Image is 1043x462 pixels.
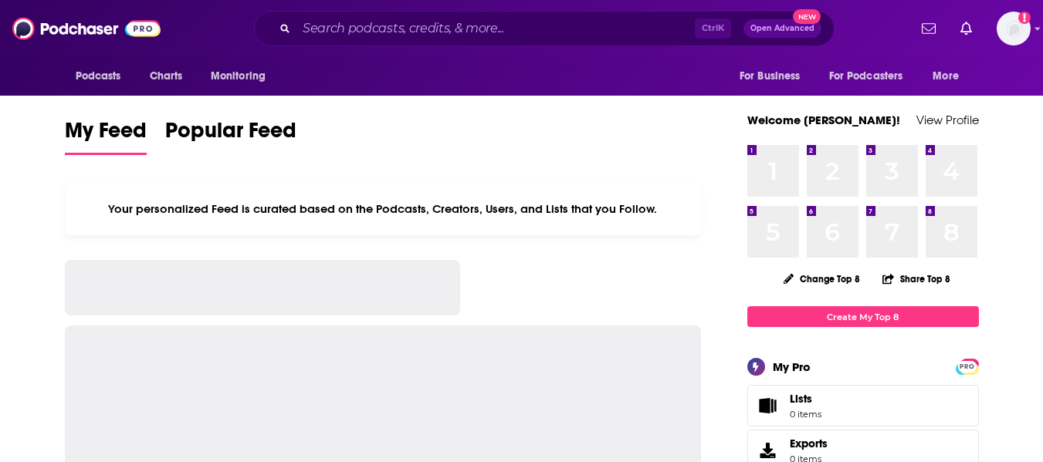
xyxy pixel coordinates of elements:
[165,117,296,153] span: Popular Feed
[12,14,161,43] img: Podchaser - Follow, Share and Rate Podcasts
[200,62,286,91] button: open menu
[296,16,695,41] input: Search podcasts, credits, & more...
[65,183,702,235] div: Your personalized Feed is curated based on the Podcasts, Creators, Users, and Lists that you Follow.
[740,66,801,87] span: For Business
[954,15,978,42] a: Show notifications dropdown
[958,360,977,372] a: PRO
[747,306,979,327] a: Create My Top 8
[790,409,821,420] span: 0 items
[65,117,147,155] a: My Feed
[65,117,147,153] span: My Feed
[882,264,951,294] button: Share Top 8
[774,269,870,288] button: Change Top 8
[1018,12,1031,24] svg: Add a profile image
[165,117,296,155] a: Popular Feed
[790,392,812,406] span: Lists
[819,62,926,91] button: open menu
[150,66,183,87] span: Charts
[790,437,828,450] span: Exports
[750,25,814,32] span: Open Advanced
[829,66,903,87] span: For Podcasters
[790,392,821,406] span: Lists
[933,66,959,87] span: More
[211,66,266,87] span: Monitoring
[729,62,820,91] button: open menu
[140,62,192,91] a: Charts
[753,395,784,416] span: Lists
[76,66,121,87] span: Podcasts
[958,361,977,373] span: PRO
[743,19,821,38] button: Open AdvancedNew
[65,62,141,91] button: open menu
[997,12,1031,46] img: User Profile
[773,359,811,374] div: My Pro
[916,113,979,127] a: View Profile
[916,15,942,42] a: Show notifications dropdown
[997,12,1031,46] span: Logged in as angelabellBL2024
[747,113,900,127] a: Welcome [PERSON_NAME]!
[997,12,1031,46] button: Show profile menu
[747,385,979,427] a: Lists
[695,19,731,39] span: Ctrl K
[254,11,835,46] div: Search podcasts, credits, & more...
[753,440,784,461] span: Exports
[793,9,821,24] span: New
[922,62,978,91] button: open menu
